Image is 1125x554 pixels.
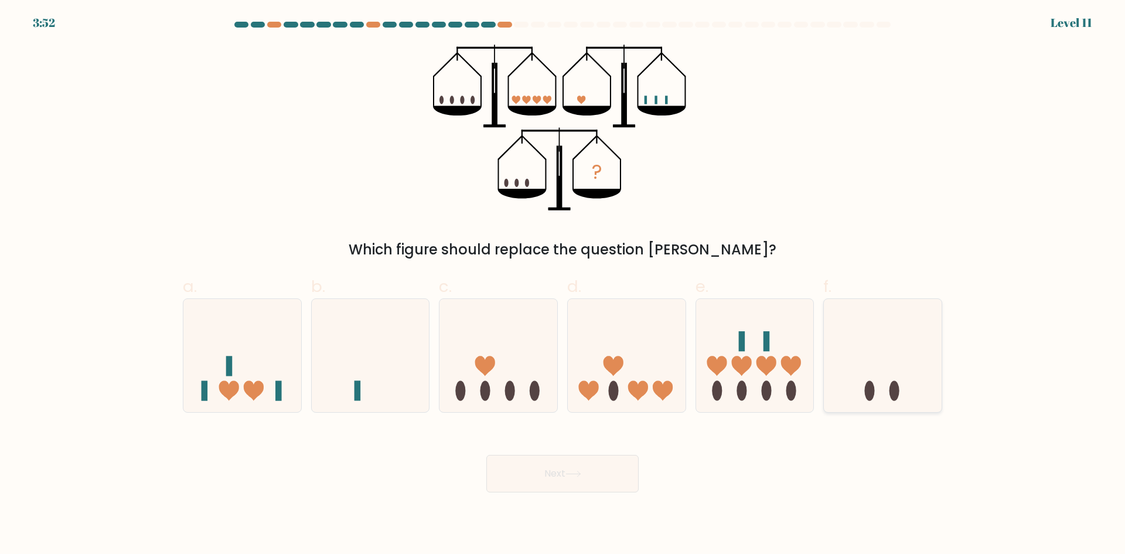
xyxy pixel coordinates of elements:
button: Next [486,455,639,492]
span: d. [567,275,581,298]
span: a. [183,275,197,298]
span: b. [311,275,325,298]
div: Which figure should replace the question [PERSON_NAME]? [190,239,935,260]
span: e. [696,275,708,298]
span: f. [823,275,831,298]
div: Level 11 [1051,14,1092,32]
div: 3:52 [33,14,55,32]
tspan: ? [592,158,602,186]
span: c. [439,275,452,298]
